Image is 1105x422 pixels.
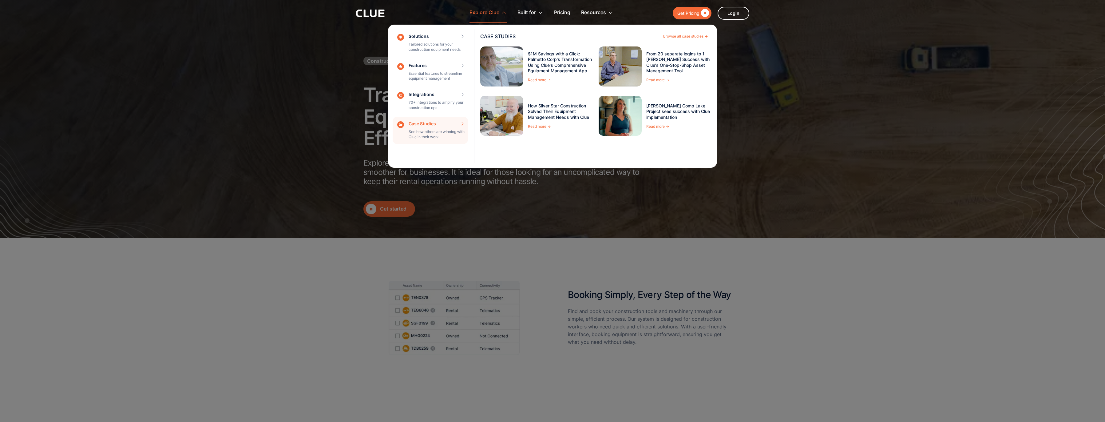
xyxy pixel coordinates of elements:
div: CASE STUDIES [480,34,660,39]
a: Pricing [554,3,570,22]
a: Read more [646,78,712,82]
a: [PERSON_NAME] Comp Lake Project sees success with Clue implementation [646,103,712,120]
a: From 20 separate logins to 1: [PERSON_NAME] Success with Clue's One-Stop-Shop Asset Management Tool [646,51,712,74]
div: Resources [581,3,606,22]
div: Read more [528,125,546,128]
div: Built for [517,3,543,22]
div:  [699,9,709,17]
a: Browse all case studies [663,34,708,38]
div: Get started [380,205,413,213]
div: Browse all case studies [663,34,703,38]
img: Construction fleet management software [969,56,1105,238]
div: Read more [528,78,546,82]
div: Read more [646,78,665,82]
a: Read more [646,125,712,128]
a: Get started [363,201,415,217]
a: $1M Savings with a Click: Palmetto Corp's Transformation Using Clue's Comprehensive Equipment Man... [528,51,594,74]
a: Read more [528,125,594,128]
img: Graham's Comp Lake Project sees success with Clue implementation [599,96,642,136]
a: Get Pricing [673,7,711,19]
div: Resources [581,3,613,22]
nav: Explore Clue [356,23,749,168]
div: Get Pricing [677,9,699,17]
h2: Booking Simply, Every Step of the Way [568,283,734,300]
p: Explore how Clue simplifies managing your rental gear, making the rental journey smoother for bus... [363,158,655,186]
div:  [366,204,376,214]
img: How Silver Star Construction Solved Their Equipment Management Needs with Clue [480,96,523,136]
div: Built for [517,3,536,22]
img: $1M Savings with a Click: Palmetto Corp's Transformation Using Clue's Comprehensive Equipment Man... [480,46,523,86]
a: Read more [528,78,594,82]
p: Find and book your construction tools and machinery through our simple, efficient process. Our sy... [568,307,734,346]
a: How Silver Star Construction Solved Their Equipment Management Needs with Clue [528,103,594,120]
div: Explore Clue [469,3,507,22]
div: Explore Clue [469,3,499,22]
a: Login [718,7,749,20]
img: From 20 separate logins to 1: Igel's Success with Clue's One-Stop-Shop Asset Management Tool [599,46,642,86]
img: simple-efficient-tool-booking-user-friendly-clue [389,281,520,355]
div: Read more [646,125,665,128]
